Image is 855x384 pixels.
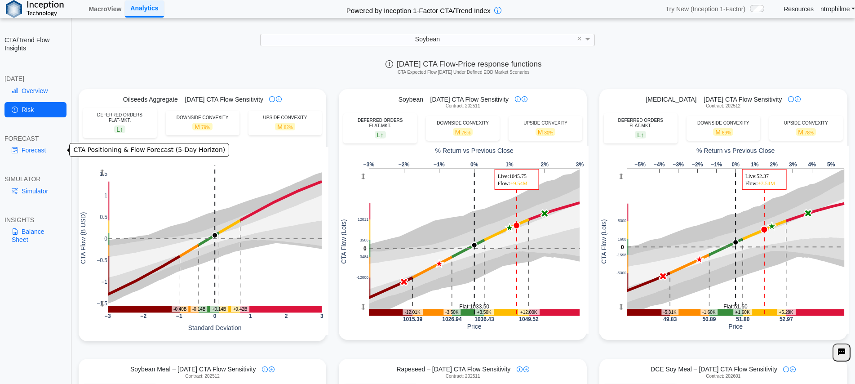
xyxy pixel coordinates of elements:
[275,123,295,130] span: M
[774,121,838,126] div: UPSIDE CONVEXITY
[399,95,509,103] span: Soybean – [DATE] CTA Flow Sensitivity
[192,123,213,130] span: M
[536,128,556,136] span: M
[523,366,529,372] img: plus-icon.svg
[646,95,782,103] span: [MEDICAL_DATA] – [DATE] CTA Flow Sensitivity
[375,131,386,138] span: L
[446,103,480,109] span: Contract: 202511
[114,125,125,133] span: L
[635,131,646,138] span: L
[795,96,801,102] img: plus-icon.svg
[385,60,541,68] span: [DATE] CTA Flow-Price response functions
[269,96,275,102] img: info-icon.svg
[4,36,66,52] h2: CTA/Trend Flow Insights
[4,224,66,247] a: Balance Sheet
[4,183,66,199] a: Simulator
[381,131,384,138] span: ↑
[201,125,210,130] span: 79%
[125,0,164,17] a: Analytics
[262,366,268,372] img: info-icon.svg
[722,130,731,135] span: 69%
[415,36,440,43] span: Soybean
[576,34,583,45] span: Clear value
[348,118,412,129] div: DEFERRED ORDERS FLAT-MKT.
[4,83,66,98] a: Overview
[665,5,745,13] span: Try New (Inception 1-Factor)
[513,121,578,126] div: UPSIDE CONVEXITY
[796,128,816,136] span: M
[805,130,814,135] span: 78%
[517,366,523,372] img: info-icon.svg
[784,5,814,13] a: Resources
[276,96,282,102] img: plus-icon.svg
[4,102,66,117] a: Risk
[343,3,494,15] h2: Powered by Inception 1-Factor CTA/Trend Index
[706,374,740,379] span: Contract: 202601
[706,103,740,109] span: Contract: 202512
[120,126,123,133] span: ↑
[170,115,235,121] div: DOWNSIDE CONVEXITY
[577,35,582,43] span: ×
[4,75,66,83] div: [DATE]
[269,366,275,372] img: plus-icon.svg
[4,143,66,158] a: Forecast
[820,5,855,13] a: ntrophilme
[461,130,470,135] span: 76%
[4,216,66,224] div: INSIGHTS
[790,366,796,372] img: plus-icon.svg
[69,143,229,157] div: CTA Positioning & Flow Forecast (5-Day Horizon)
[4,175,66,183] div: SIMULATOR
[284,125,293,130] span: 82%
[253,115,318,121] div: UPSIDE CONVEXITY
[446,374,480,379] span: Contract: 202511
[185,374,220,379] span: Contract: 202512
[123,95,263,103] span: Oilseeds Aggregate – [DATE] CTA Flow Sensitivity
[130,365,256,373] span: Soybean Meal – [DATE] CTA Flow Sensitivity
[515,96,521,102] img: info-icon.svg
[85,1,125,17] a: MacroView
[691,121,756,126] div: DOWNSIDE CONVEXITY
[651,365,777,373] span: DCE Soy Meal – [DATE] CTA Flow Sensitivity
[713,128,733,136] span: M
[4,134,66,143] div: FORECAST
[522,96,527,102] img: plus-icon.svg
[453,128,473,136] span: M
[76,70,851,75] h5: CTA Expected Flow [DATE] Under Defined EOD Market Scenarios
[430,121,495,126] div: DOWNSIDE CONVEXITY
[641,131,644,138] span: ↑
[544,130,553,135] span: 80%
[783,366,789,372] img: info-icon.svg
[396,365,510,373] span: Rapeseed – [DATE] CTA Flow Sensitivity
[788,96,794,102] img: info-icon.svg
[88,112,152,123] div: DEFERRED ORDERS FLAT-MKT.
[608,118,673,129] div: DEFERRED ORDERS FLAT-MKT.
